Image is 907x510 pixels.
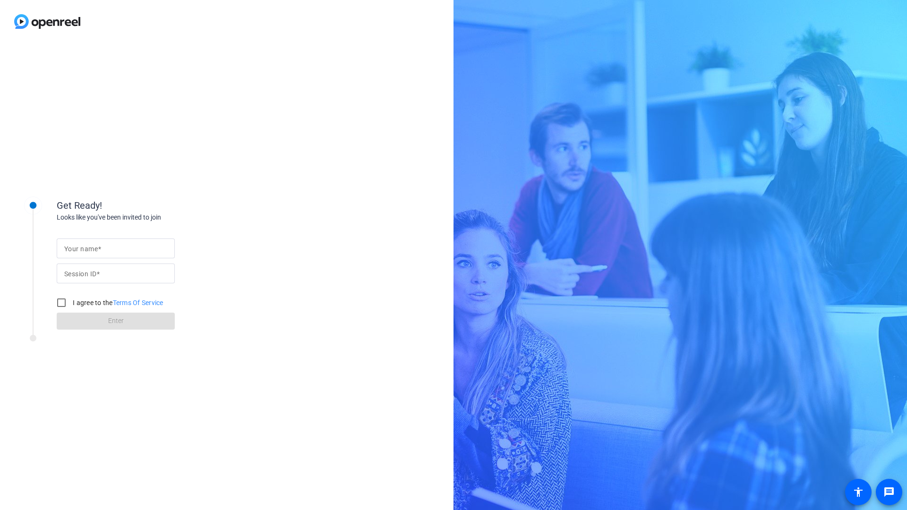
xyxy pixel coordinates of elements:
[64,245,98,253] mat-label: Your name
[113,299,163,306] a: Terms Of Service
[883,486,895,498] mat-icon: message
[853,486,864,498] mat-icon: accessibility
[57,198,246,212] div: Get Ready!
[71,298,163,307] label: I agree to the
[57,212,246,222] div: Looks like you've been invited to join
[64,270,96,278] mat-label: Session ID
